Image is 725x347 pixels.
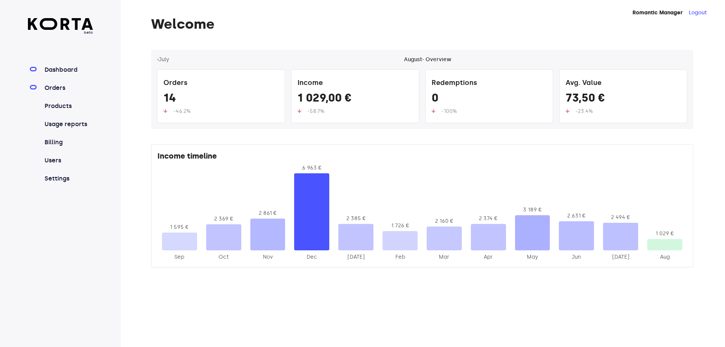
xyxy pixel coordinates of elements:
[28,30,93,35] span: beta
[515,206,550,214] div: 3 189 €
[603,214,638,221] div: 2 494 €
[566,91,681,108] div: 73,50 €
[43,65,93,74] a: Dashboard
[157,56,169,63] button: ‹July
[164,76,279,91] div: Orders
[471,215,506,222] div: 2 374 €
[647,230,682,238] div: 1 029 €
[383,253,418,261] div: 2025-Feb
[162,224,197,231] div: 1 595 €
[294,253,329,261] div: 2024-Dec
[559,212,594,220] div: 2 631 €
[566,76,681,91] div: Avg. Value
[432,109,435,113] img: up
[559,253,594,261] div: 2025-Jun
[151,17,693,32] h1: Welcome
[471,253,506,261] div: 2025-Apr
[603,253,638,261] div: 2025-Jul
[575,108,593,114] span: -23.4%
[294,164,329,172] div: 6 963 €
[404,56,451,63] div: August - Overview
[338,253,373,261] div: 2025-Jan
[647,253,682,261] div: 2025-Aug
[307,108,324,114] span: -58.7%
[632,9,683,16] strong: Romantic Manager
[157,151,687,164] div: Income timeline
[206,253,241,261] div: 2024-Oct
[250,253,285,261] div: 2024-Nov
[43,156,93,165] a: Users
[250,210,285,217] div: 2 861 €
[28,18,93,30] img: Korta
[162,253,197,261] div: 2024-Sep
[43,102,93,111] a: Products
[164,91,279,108] div: 14
[173,108,191,114] span: -46.2%
[432,91,547,108] div: 0
[441,108,457,114] span: -100%
[689,9,707,17] button: Logout
[432,76,547,91] div: Redemptions
[427,253,462,261] div: 2025-Mar
[298,76,413,91] div: Income
[515,253,550,261] div: 2025-May
[383,222,418,230] div: 1 726 €
[164,109,167,113] img: up
[206,215,241,223] div: 2 369 €
[338,215,373,222] div: 2 385 €
[28,18,93,35] a: beta
[43,120,93,129] a: Usage reports
[427,217,462,225] div: 2 160 €
[43,138,93,147] a: Billing
[43,174,93,183] a: Settings
[566,109,569,113] img: up
[298,109,301,113] img: up
[43,83,93,93] a: Orders
[298,91,413,108] div: 1 029,00 €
